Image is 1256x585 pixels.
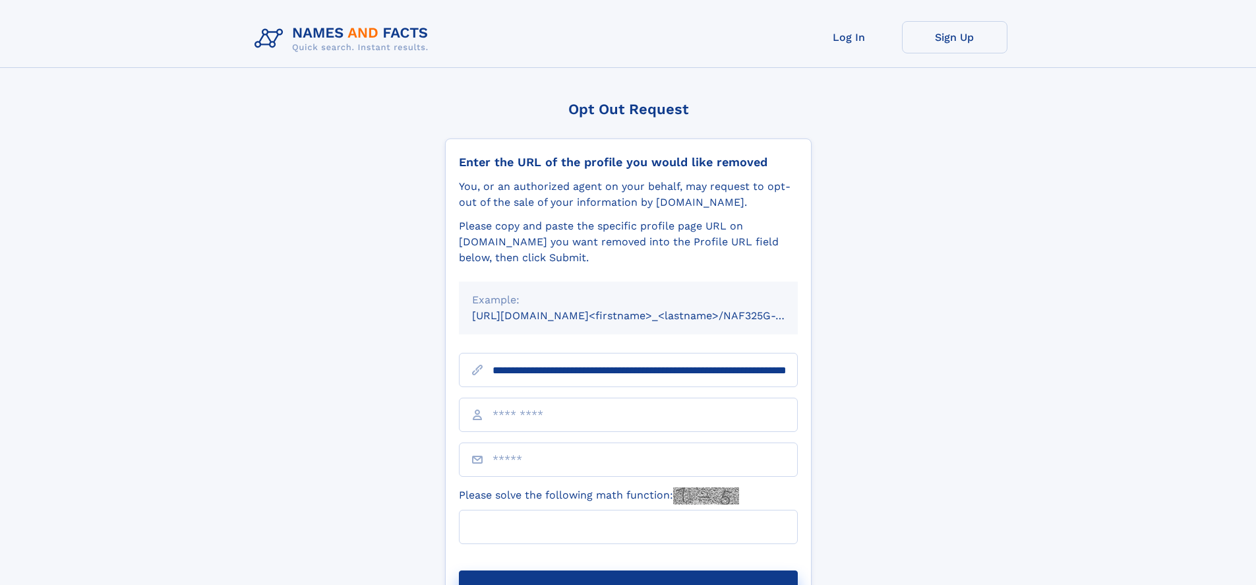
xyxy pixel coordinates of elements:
[459,218,798,266] div: Please copy and paste the specific profile page URL on [DOMAIN_NAME] you want removed into the Pr...
[472,292,785,308] div: Example:
[472,309,823,322] small: [URL][DOMAIN_NAME]<firstname>_<lastname>/NAF325G-xxxxxxxx
[459,155,798,169] div: Enter the URL of the profile you would like removed
[459,179,798,210] div: You, or an authorized agent on your behalf, may request to opt-out of the sale of your informatio...
[796,21,902,53] a: Log In
[459,487,739,505] label: Please solve the following math function:
[902,21,1007,53] a: Sign Up
[249,21,439,57] img: Logo Names and Facts
[445,101,812,117] div: Opt Out Request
